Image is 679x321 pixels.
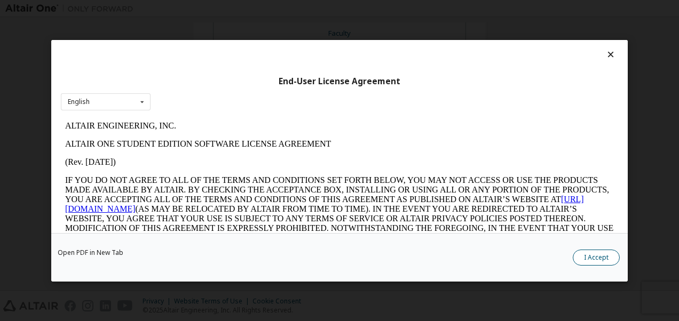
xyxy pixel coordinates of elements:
[61,76,618,86] div: End-User License Agreement
[68,99,90,105] div: English
[4,41,553,50] p: (Rev. [DATE])
[4,78,523,97] a: [URL][DOMAIN_NAME]
[573,249,620,265] button: I Accept
[4,59,553,135] p: IF YOU DO NOT AGREE TO ALL OF THE TERMS AND CONDITIONS SET FORTH BELOW, YOU MAY NOT ACCESS OR USE...
[58,249,123,255] a: Open PDF in New Tab
[4,22,553,32] p: ALTAIR ONE STUDENT EDITION SOFTWARE LICENSE AGREEMENT
[4,144,553,182] p: This Altair One Student Edition Software License Agreement (“Agreement”) is between Altair Engine...
[4,4,553,14] p: ALTAIR ENGINEERING, INC.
